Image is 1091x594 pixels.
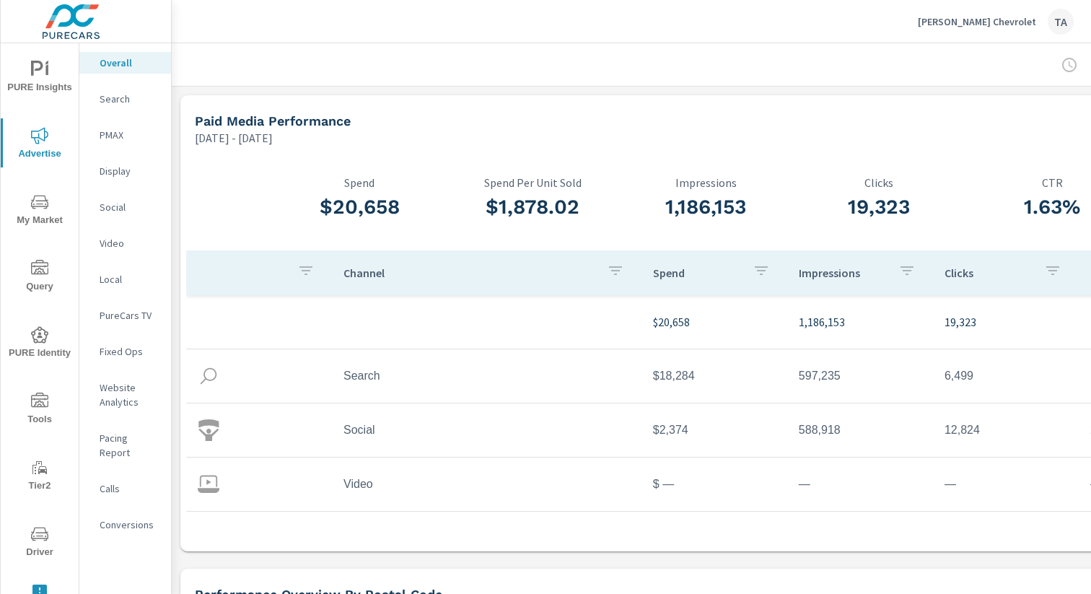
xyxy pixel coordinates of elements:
img: icon-video.svg [198,473,219,495]
span: PURE Identity [5,326,74,362]
p: [DATE] - [DATE] [195,129,273,147]
p: Display [100,164,159,178]
p: 1,186,153 [799,313,921,331]
p: Clicks [945,266,1033,280]
div: Social [79,196,171,218]
td: 588,918 [787,412,933,448]
h3: $1,878.02 [446,195,619,219]
p: Impressions [619,176,792,189]
div: Calls [79,478,171,499]
td: Search [332,358,641,394]
h5: Paid Media Performance [195,113,351,128]
p: [PERSON_NAME] Chevrolet [918,15,1036,28]
div: TA [1048,9,1074,35]
p: Clicks [792,176,965,189]
p: PMAX [100,128,159,142]
h3: $20,658 [273,195,446,219]
span: My Market [5,193,74,229]
td: $18,284 [641,358,787,394]
p: 19,323 [945,313,1067,331]
div: PMAX [79,124,171,146]
p: Channel [343,266,595,280]
div: PureCars TV [79,305,171,326]
img: icon-search.svg [198,365,219,387]
span: Advertise [5,127,74,162]
img: icon-social.svg [198,419,219,441]
p: Spend Per Unit Sold [446,176,619,189]
td: $ — [641,466,787,502]
p: Fixed Ops [100,344,159,359]
td: 6,499 [933,358,1079,394]
td: Social [332,412,641,448]
td: — [933,466,1079,502]
p: $20,658 [653,313,776,331]
p: Impressions [799,266,887,280]
h3: 1,186,153 [619,195,792,219]
div: Local [79,268,171,290]
td: $2,374 [641,412,787,448]
td: Video [332,466,641,502]
td: — [787,466,933,502]
p: Social [100,200,159,214]
div: Search [79,88,171,110]
p: Local [100,272,159,287]
div: Website Analytics [79,377,171,413]
span: PURE Insights [5,61,74,96]
td: 12,824 [933,412,1079,448]
span: Driver [5,525,74,561]
p: Website Analytics [100,380,159,409]
p: Spend [653,266,741,280]
div: Display [79,160,171,182]
div: Fixed Ops [79,341,171,362]
p: Conversions [100,517,159,532]
p: Overall [100,56,159,70]
p: Search [100,92,159,106]
span: Query [5,260,74,295]
p: PureCars TV [100,308,159,323]
span: Tier2 [5,459,74,494]
p: Spend [273,176,446,189]
span: Tools [5,393,74,428]
td: 597,235 [787,358,933,394]
div: Video [79,232,171,254]
p: Video [100,236,159,250]
p: Calls [100,481,159,496]
h3: 19,323 [792,195,965,219]
div: Overall [79,52,171,74]
p: Pacing Report [100,431,159,460]
div: Pacing Report [79,427,171,463]
div: Conversions [79,514,171,536]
